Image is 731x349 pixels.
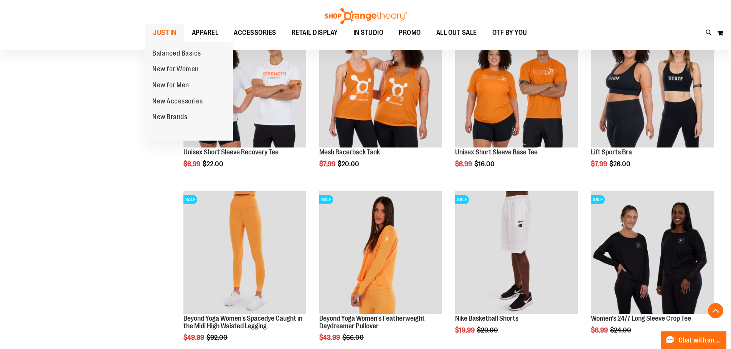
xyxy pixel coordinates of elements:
[152,49,201,59] span: Balanced Basics
[183,315,302,330] a: Beyond Yoga Women's Spacedye Caught in the Midi High Waisted Legging
[678,337,722,344] span: Chat with an Expert
[451,21,582,187] div: product
[455,148,538,156] a: Unisex Short Sleeve Base Tee
[591,160,608,168] span: $7.99
[455,25,578,147] img: Product image for Unisex Short Sleeve Base Tee
[609,160,632,168] span: $26.00
[319,160,337,168] span: $7.99
[206,334,229,341] span: $92.00
[183,191,306,314] img: Product image for Beyond Yoga Womens Spacedye Caught in the Midi High Waisted Legging
[708,303,723,318] button: Back To Top
[591,25,714,147] img: Main view of 2024 October Lift Sports Bra
[338,160,360,168] span: $20.00
[292,24,338,41] span: RETAIL DISPLAY
[315,21,446,187] div: product
[319,191,442,314] img: Product image for Beyond Yoga Womens Featherweight Daydreamer Pullover
[591,191,714,315] a: Product image for Womens 24/7 LS Crop TeeSALE
[591,315,691,322] a: Women's 24/7 Long Sleeve Crop Tee
[661,331,727,349] button: Chat with an Expert
[319,334,341,341] span: $43.99
[183,25,306,147] img: Product image for Unisex Short Sleeve Recovery Tee
[183,160,201,168] span: $6.99
[591,326,609,334] span: $6.99
[152,65,199,75] span: New for Women
[152,97,203,107] span: New Accessories
[492,24,527,41] span: OTF BY YOU
[342,334,365,341] span: $66.00
[192,24,219,41] span: APPAREL
[183,191,306,315] a: Product image for Beyond Yoga Womens Spacedye Caught in the Midi High Waisted LeggingSALE
[474,160,496,168] span: $16.00
[353,24,384,41] span: IN STUDIO
[455,160,473,168] span: $6.99
[319,195,333,204] span: SALE
[610,326,632,334] span: $24.00
[591,191,714,314] img: Product image for Womens 24/7 LS Crop Tee
[319,25,442,149] a: Product image for Mesh Racerback TankSALE
[455,195,469,204] span: SALE
[319,148,380,156] a: Mesh Racerback Tank
[319,315,425,330] a: Beyond Yoga Women's Featherweight Daydreamer Pullover
[477,326,499,334] span: $29.00
[323,8,408,24] img: Shop Orangetheory
[455,315,518,322] a: Nike Basketball Shorts
[319,191,442,315] a: Product image for Beyond Yoga Womens Featherweight Daydreamer PulloverSALE
[183,334,205,341] span: $49.99
[180,21,310,187] div: product
[399,24,421,41] span: PROMO
[183,148,279,156] a: Unisex Short Sleeve Recovery Tee
[183,195,197,204] span: SALE
[455,191,578,314] img: Product image for Nike Basketball Shorts
[455,25,578,149] a: Product image for Unisex Short Sleeve Base TeeSALE
[587,21,718,187] div: product
[183,25,306,149] a: Product image for Unisex Short Sleeve Recovery TeeSALE
[591,25,714,149] a: Main view of 2024 October Lift Sports BraSALE
[319,25,442,147] img: Product image for Mesh Racerback Tank
[152,81,189,91] span: New for Men
[591,195,605,204] span: SALE
[234,24,276,41] span: ACCESSORIES
[153,24,177,41] span: JUST IN
[436,24,477,41] span: ALL OUT SALE
[203,160,224,168] span: $22.00
[455,191,578,315] a: Product image for Nike Basketball ShortsSALE
[152,113,187,123] span: New Brands
[591,148,632,156] a: Lift Sports Bra
[455,326,476,334] span: $19.99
